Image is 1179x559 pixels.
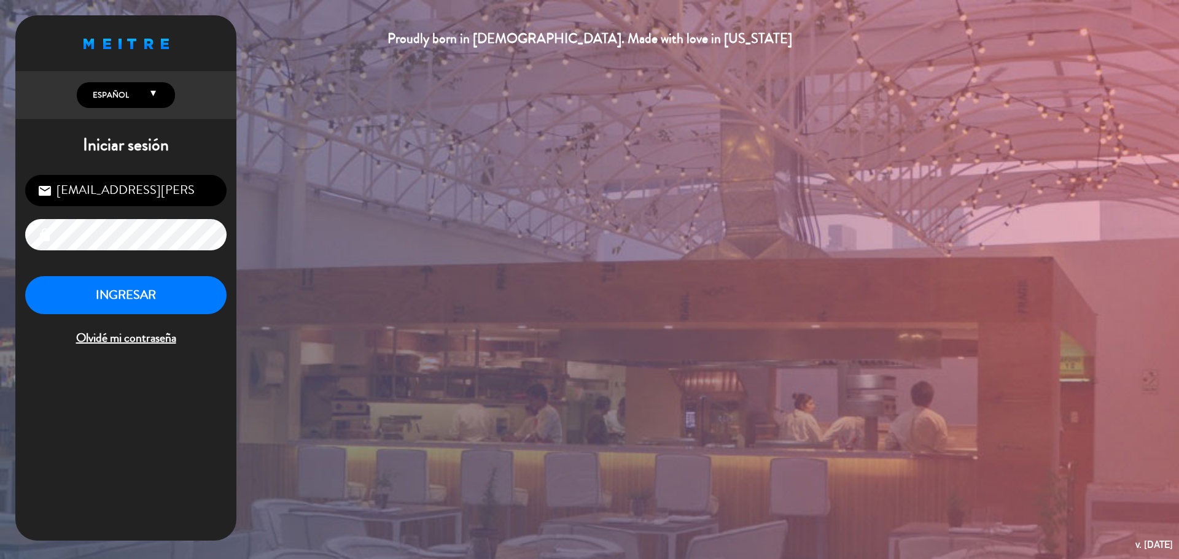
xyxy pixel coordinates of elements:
span: Olvidé mi contraseña [25,328,227,349]
div: v. [DATE] [1135,536,1173,553]
i: email [37,183,52,198]
button: INGRESAR [25,276,227,315]
h1: Iniciar sesión [15,135,236,156]
span: Español [90,89,129,101]
i: lock [37,228,52,242]
input: Correo Electrónico [25,175,227,206]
